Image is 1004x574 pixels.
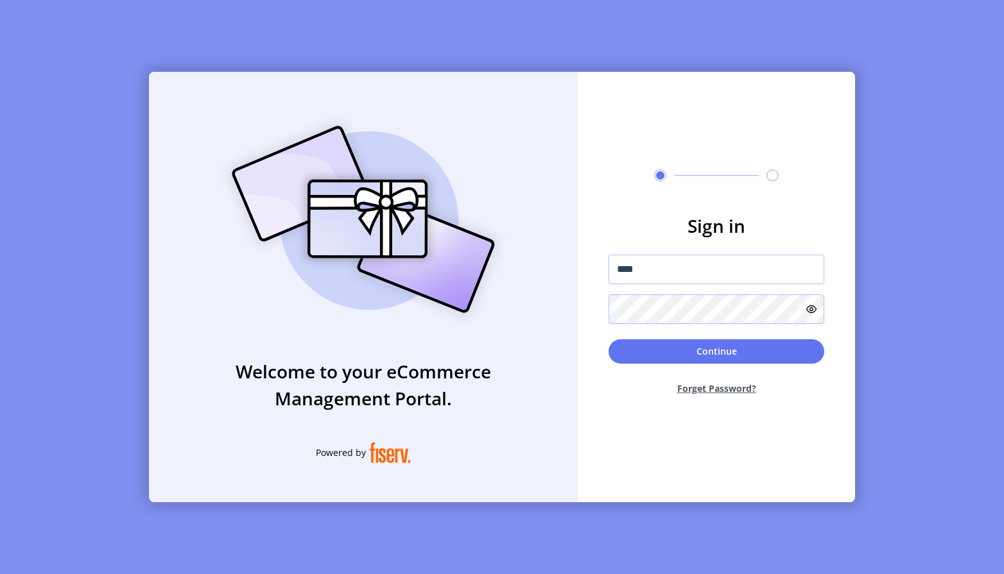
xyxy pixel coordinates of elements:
button: Forget Password? [609,371,824,405]
span: Powered by [316,446,366,459]
img: card_Illustration.svg [212,112,514,327]
button: Continue [609,339,824,364]
h3: Sign in [609,212,824,239]
h3: Welcome to your eCommerce Management Portal. [149,358,578,412]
